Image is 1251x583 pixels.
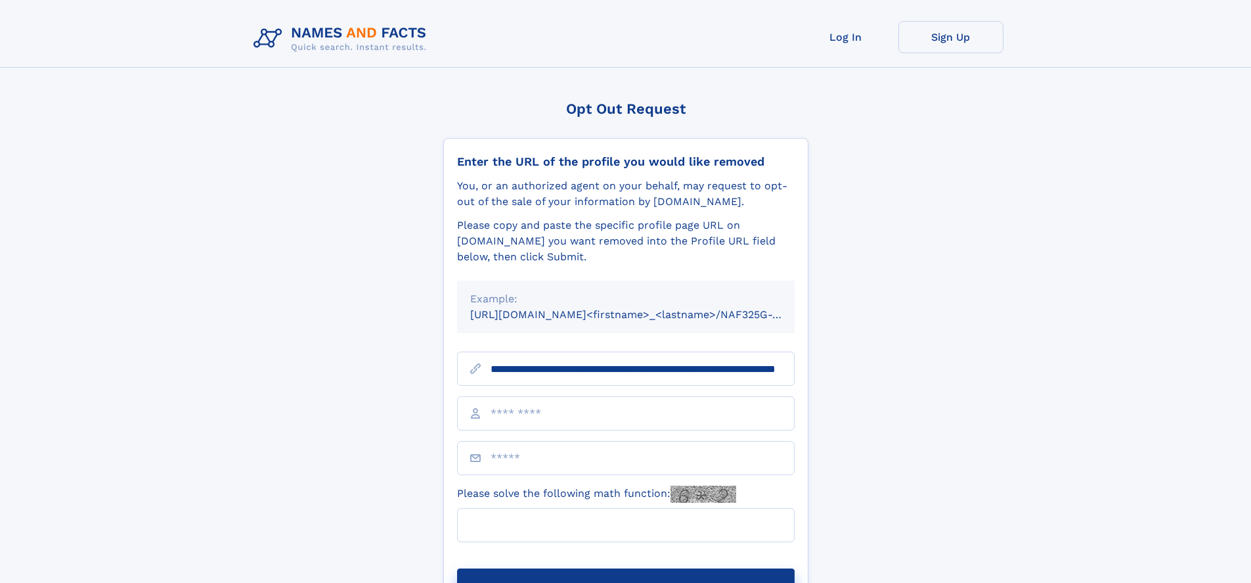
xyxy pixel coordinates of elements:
div: Opt Out Request [443,101,808,117]
label: Please solve the following math function: [457,486,736,503]
small: [URL][DOMAIN_NAME]<firstname>_<lastname>/NAF325G-xxxxxxxx [470,308,820,321]
div: You, or an authorized agent on your behalf, may request to opt-out of the sale of your informatio... [457,178,795,210]
a: Sign Up [898,21,1003,53]
img: Logo Names and Facts [248,21,437,57]
div: Please copy and paste the specific profile page URL on [DOMAIN_NAME] you want removed into the Pr... [457,218,795,265]
div: Example: [470,291,781,307]
div: Enter the URL of the profile you would like removed [457,154,795,169]
a: Log In [793,21,898,53]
